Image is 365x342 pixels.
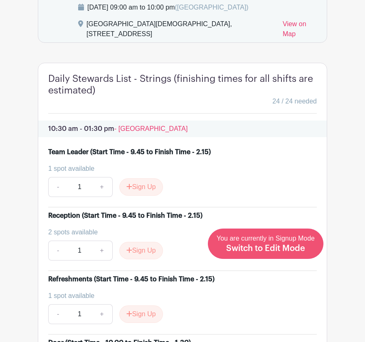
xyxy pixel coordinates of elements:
span: - [GEOGRAPHIC_DATA] [114,125,187,132]
span: 24 / 24 needed [272,96,317,106]
div: 2 spots available [48,227,310,237]
button: Sign Up [119,242,163,259]
a: - [48,304,67,324]
div: 1 spot available [48,291,310,301]
div: Team Leader (Start Time - 9.45 to Finish Time - 2.15) [48,147,211,157]
div: [DATE] 09:00 am to 10:00 pm [87,2,249,12]
button: Sign Up [119,305,163,323]
div: Refreshments (Start Time - 9.45 to Finish Time - 2.15) [48,274,215,284]
a: You are currently in Signup Mode Switch to Edit Mode [208,229,323,259]
p: 10:30 am - 01:30 pm [38,121,327,137]
div: 1 spot available [48,164,310,174]
button: Sign Up [119,178,163,196]
div: [GEOGRAPHIC_DATA][DEMOGRAPHIC_DATA], [STREET_ADDRESS] [86,19,276,42]
span: ([GEOGRAPHIC_DATA]) [175,4,248,11]
a: + [91,241,112,261]
a: + [91,177,112,197]
a: - [48,241,67,261]
span: Switch to Edit Mode [226,244,305,253]
a: - [48,177,67,197]
a: View on Map [283,19,317,42]
h4: Daily Stewards List - Strings (finishing times for all shifts are estimated) [48,73,317,96]
span: You are currently in Signup Mode [217,235,315,252]
a: + [91,304,112,324]
div: Reception (Start Time - 9.45 to Finish Time - 2.15) [48,211,202,221]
